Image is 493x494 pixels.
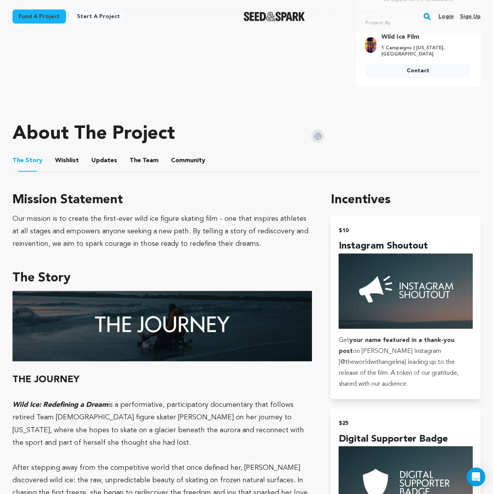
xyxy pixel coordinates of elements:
[338,418,473,429] h2: $25
[338,225,473,236] h2: $10
[460,10,481,23] a: Sign up
[12,269,312,288] h3: The Story
[331,216,481,399] button: $10 Instagram Shoutout incentive Getyour name featured in a thank-you poston [PERSON_NAME] Instag...
[12,9,66,23] a: Fund a project
[338,432,473,446] h4: Digital Supporter Badge
[71,9,126,23] a: Start a project
[12,374,312,386] h2: THE JOURNEY
[311,129,324,143] img: Seed&Spark Instagram Icon
[381,45,466,57] p: 1 Campaigns | [US_STATE], [GEOGRAPHIC_DATA]
[130,156,141,165] span: The
[91,156,117,165] span: Updates
[244,12,305,21] img: Seed&Spark Logo Dark Mode
[12,401,108,408] em: Wild Ice: Redefining a Dream
[381,32,466,42] a: Goto Wild Ice Film profile
[338,239,473,253] h4: Instagram Shoutout
[12,125,175,143] h1: About The Project
[331,191,481,209] h1: Incentives
[365,64,471,78] a: Contact
[12,291,312,361] img: 1753589375-SUBJECt%E2%80%99s%20NOTE%20(4).jpg
[338,253,473,329] img: incentive
[171,156,205,165] span: Community
[466,467,485,486] div: Open Intercom Messenger
[12,191,312,209] h3: Mission Statement
[55,156,79,165] span: Wishlist
[438,10,454,23] a: Login
[12,399,312,449] p: is a performative, participatory documentary that follows retired Team [DEMOGRAPHIC_DATA] figure ...
[12,156,43,165] span: Story
[244,12,305,21] a: Seed&Spark Homepage
[338,335,473,390] p: Get on [PERSON_NAME] Instagram [@theworldwithangelina] leading up to the release of the film. A t...
[338,337,454,354] strong: your name featured in a thank-you post
[365,37,376,53] img: e185fddf824c56ec.jpg
[12,156,24,165] span: The
[12,213,312,250] div: Our mission is to create the first-ever wild ice figure skating film - one that inspires athletes...
[130,156,158,165] span: Team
